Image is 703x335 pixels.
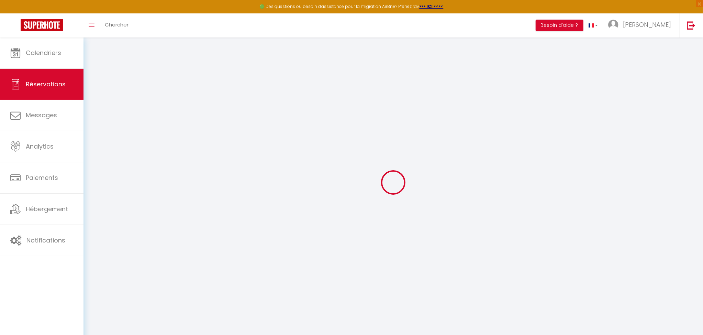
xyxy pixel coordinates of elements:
[536,20,583,31] button: Besoin d'aide ?
[105,21,129,28] span: Chercher
[26,205,68,213] span: Hébergement
[26,173,58,182] span: Paiements
[623,20,671,29] span: [PERSON_NAME]
[26,80,66,88] span: Réservations
[687,21,695,30] img: logout
[26,236,65,245] span: Notifications
[26,142,54,151] span: Analytics
[100,13,134,37] a: Chercher
[603,13,680,37] a: ... [PERSON_NAME]
[608,20,618,30] img: ...
[21,19,63,31] img: Super Booking
[26,111,57,119] span: Messages
[26,48,61,57] span: Calendriers
[420,3,444,9] a: >>> ICI <<<<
